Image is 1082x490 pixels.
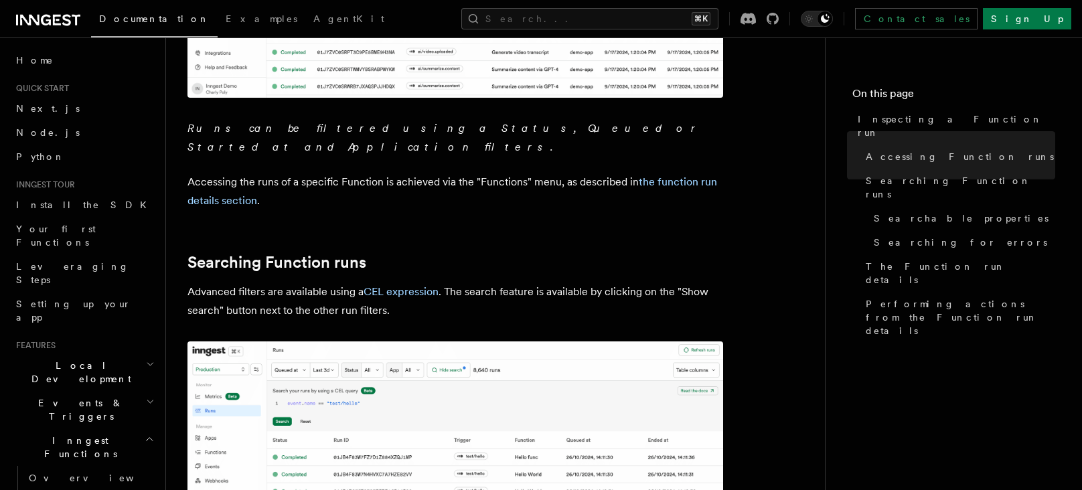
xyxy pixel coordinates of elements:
[305,4,392,36] a: AgentKit
[11,292,157,329] a: Setting up your app
[11,340,56,351] span: Features
[801,11,833,27] button: Toggle dark mode
[187,173,723,210] p: Accessing the runs of a specific Function is achieved via the "Functions" menu, as described in .
[866,260,1055,287] span: The Function run details
[860,292,1055,343] a: Performing actions from the Function run details
[16,103,80,114] span: Next.js
[11,217,157,254] a: Your first Functions
[11,428,157,466] button: Inngest Functions
[11,120,157,145] a: Node.js
[16,199,155,210] span: Install the SDK
[874,236,1047,249] span: Searching for errors
[860,169,1055,206] a: Searching Function runs
[874,212,1049,225] span: Searchable properties
[11,96,157,120] a: Next.js
[313,13,384,24] span: AgentKit
[11,434,145,461] span: Inngest Functions
[91,4,218,37] a: Documentation
[187,253,366,272] a: Searching Function runs
[11,179,75,190] span: Inngest tour
[868,230,1055,254] a: Searching for errors
[11,83,69,94] span: Quick start
[866,150,1054,163] span: Accessing Function runs
[187,122,701,153] em: Runs can be filtered using a Status, Queued or Started at and Application filters.
[855,8,978,29] a: Contact sales
[16,151,65,162] span: Python
[187,175,717,207] a: the function run details section
[461,8,718,29] button: Search...⌘K
[16,261,129,285] span: Leveraging Steps
[23,466,157,490] a: Overview
[11,396,146,423] span: Events & Triggers
[11,145,157,169] a: Python
[16,54,54,67] span: Home
[16,224,96,248] span: Your first Functions
[11,391,157,428] button: Events & Triggers
[858,112,1055,139] span: Inspecting a Function run
[860,145,1055,169] a: Accessing Function runs
[866,297,1055,337] span: Performing actions from the Function run details
[16,127,80,138] span: Node.js
[868,206,1055,230] a: Searchable properties
[11,353,157,391] button: Local Development
[29,473,167,483] span: Overview
[226,13,297,24] span: Examples
[99,13,210,24] span: Documentation
[692,12,710,25] kbd: ⌘K
[11,193,157,217] a: Install the SDK
[11,359,146,386] span: Local Development
[860,254,1055,292] a: The Function run details
[364,285,439,298] a: CEL expression
[16,299,131,323] span: Setting up your app
[983,8,1071,29] a: Sign Up
[852,107,1055,145] a: Inspecting a Function run
[11,254,157,292] a: Leveraging Steps
[866,174,1055,201] span: Searching Function runs
[852,86,1055,107] h4: On this page
[218,4,305,36] a: Examples
[11,48,157,72] a: Home
[187,282,723,320] p: Advanced filters are available using a . The search feature is available by clicking on the "Show...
